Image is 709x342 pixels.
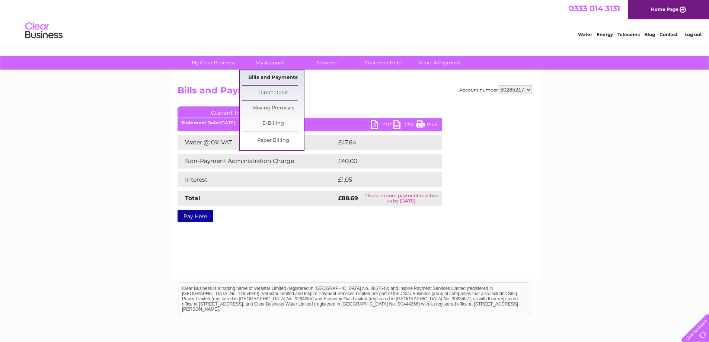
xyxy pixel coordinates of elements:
strong: £88.69 [338,195,358,202]
strong: Total [185,195,200,202]
a: Direct Debit [242,86,304,100]
td: £47.64 [336,135,427,150]
b: Statement Date: [181,120,220,125]
a: Log out [684,32,702,37]
a: PDF [371,120,393,131]
td: Please ensure payment reaches us by [DATE] [361,191,441,206]
td: £1.05 [336,172,424,187]
a: Moving Premises [242,101,304,116]
a: Energy [597,32,613,37]
a: Make A Payment [409,56,470,70]
div: [DATE] [178,120,442,125]
a: Services [296,56,357,70]
a: 0333 014 3131 [569,4,620,13]
a: Customer Help [352,56,414,70]
img: logo.png [25,19,63,42]
h2: Bills and Payments [178,85,532,99]
a: Contact [660,32,678,37]
td: Non-Payment Administration Charge [178,154,336,169]
a: Bills and Payments [242,70,304,85]
a: Water [578,32,592,37]
td: Water @ 0% VAT [178,135,336,150]
a: CSV [393,120,416,131]
a: Paper Billing [242,133,304,148]
a: My Clear Business [183,56,244,70]
a: E-Billing [242,116,304,131]
td: £40.00 [336,154,427,169]
a: My Account [239,56,301,70]
td: Interest [178,172,336,187]
a: Print [416,120,438,131]
a: Blog [644,32,655,37]
a: Telecoms [617,32,640,37]
a: Pay Here [178,210,213,222]
a: Current Invoice [178,106,289,118]
div: Clear Business is a trading name of Verastar Limited (registered in [GEOGRAPHIC_DATA] No. 3667643... [179,4,531,36]
div: Account number [459,85,532,94]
